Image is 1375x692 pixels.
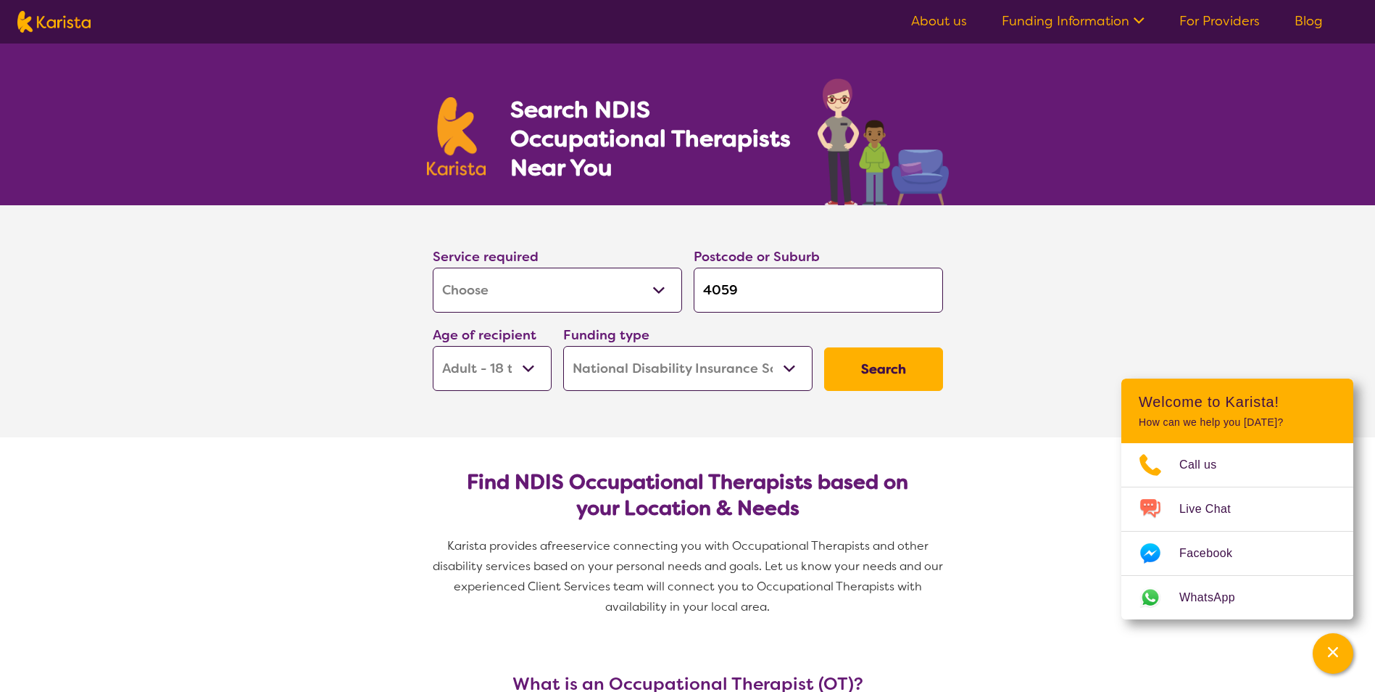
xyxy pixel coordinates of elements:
p: How can we help you [DATE]? [1139,416,1336,429]
span: Facebook [1179,543,1250,564]
span: free [547,538,570,553]
img: Karista logo [427,97,486,176]
label: Service required [433,248,539,265]
img: occupational-therapy [818,78,949,205]
label: Age of recipient [433,326,536,344]
input: Type [694,268,943,313]
div: Channel Menu [1121,379,1353,619]
span: Live Chat [1179,498,1248,520]
h1: Search NDIS Occupational Therapists Near You [510,95,792,182]
span: service connecting you with Occupational Therapists and other disability services based on your p... [433,538,946,614]
h2: Find NDIS Occupational Therapists based on your Location & Needs [444,469,931,522]
a: Blog [1295,12,1323,30]
span: WhatsApp [1179,587,1253,609]
button: Search [824,347,943,391]
label: Funding type [563,326,649,344]
a: Web link opens in a new tab. [1121,576,1353,619]
a: About us [911,12,967,30]
a: Funding Information [1002,12,1145,30]
span: Karista provides a [447,538,547,553]
img: Karista logo [17,11,91,33]
label: Postcode or Suburb [694,248,820,265]
button: Channel Menu [1313,633,1353,674]
ul: Choose channel [1121,443,1353,619]
a: For Providers [1179,12,1260,30]
h2: Welcome to Karista! [1139,393,1336,411]
span: Call us [1179,454,1234,476]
